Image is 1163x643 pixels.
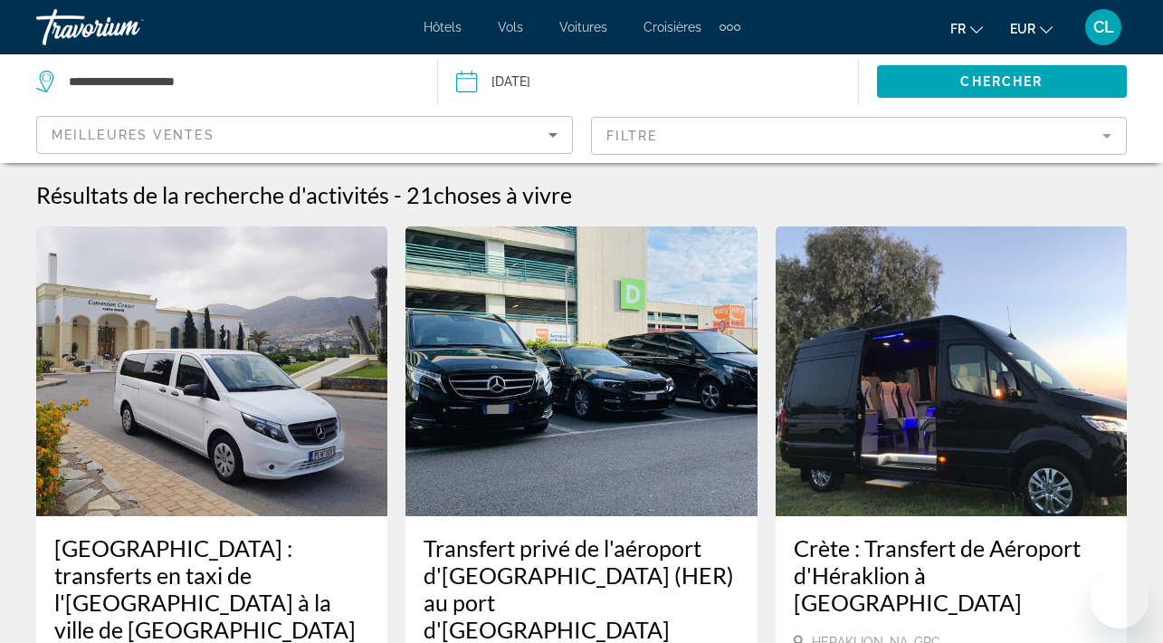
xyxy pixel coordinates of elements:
[424,534,739,643] a: Transfert privé de l'aéroport d'[GEOGRAPHIC_DATA] (HER) au port d'[GEOGRAPHIC_DATA]
[1010,22,1035,36] span: EUR
[1091,571,1149,629] iframe: Bouton de lancement de la fenêtre de messagerie
[52,128,214,142] span: Meilleures ventes
[643,20,701,34] a: Croisières
[36,4,217,51] a: Travorium
[424,20,462,34] a: Hôtels
[394,181,402,208] span: -
[405,226,757,516] img: 21.jpg
[36,226,387,516] img: f4.jpg
[950,22,966,36] span: fr
[960,74,1043,89] span: Chercher
[406,181,572,208] h2: 21
[434,181,572,208] span: choses à vivre
[54,534,369,643] a: [GEOGRAPHIC_DATA] : transferts en taxi de l'[GEOGRAPHIC_DATA] à la ville de [GEOGRAPHIC_DATA]
[794,534,1109,616] a: Crète : Transfert de Aéroport d'Héraklion à [GEOGRAPHIC_DATA]
[1080,8,1127,46] button: User Menu
[52,124,558,146] mat-select: Sort by
[720,13,740,42] button: Extra navigation items
[559,20,607,34] a: Voitures
[456,54,857,109] button: Date: Oct 26, 2025
[776,226,1127,516] img: 29.jpg
[950,15,983,42] button: Change language
[591,116,1128,156] button: Filter
[1093,18,1114,36] span: CL
[1010,15,1053,42] button: Change currency
[36,181,389,208] h1: Résultats de la recherche d'activités
[877,65,1127,98] button: Chercher
[498,20,523,34] a: Vols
